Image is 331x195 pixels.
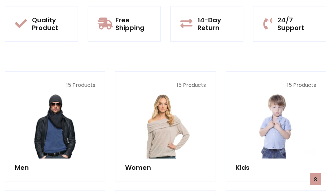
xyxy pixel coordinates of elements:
h5: Free Shipping [115,16,151,32]
p: 15 Products [125,81,206,89]
p: 15 Products [15,81,95,89]
h5: 24/7 Support [277,16,316,32]
p: 15 Products [236,81,316,89]
h5: Women [125,164,206,171]
h5: Quality Product [32,16,68,32]
h5: 14-Day Return [198,16,233,32]
h5: Kids [236,164,316,171]
h5: Men [15,164,95,171]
